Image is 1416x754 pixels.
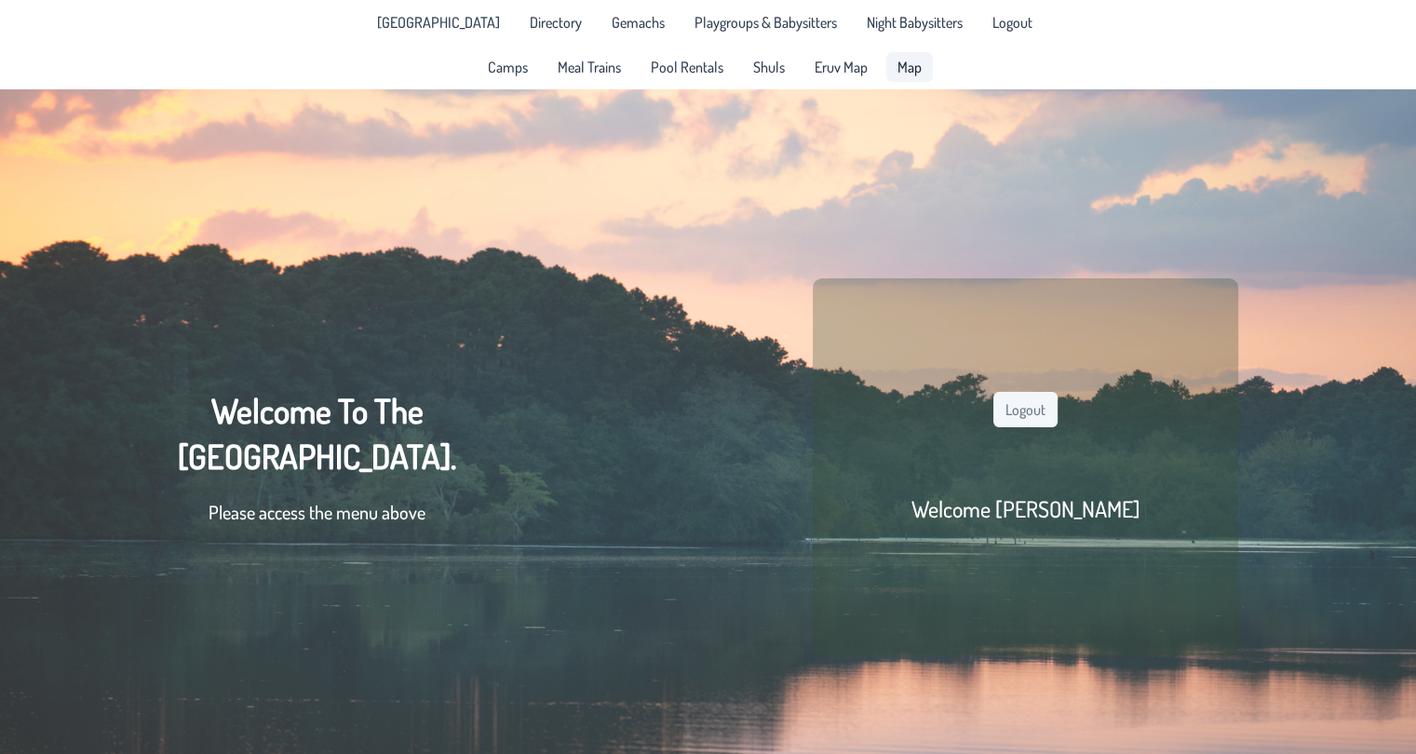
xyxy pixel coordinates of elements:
[178,388,456,545] div: Welcome To The [GEOGRAPHIC_DATA].
[886,52,933,82] a: Map
[178,498,456,526] p: Please access the menu above
[897,60,922,74] span: Map
[600,7,676,37] a: Gemachs
[519,7,593,37] a: Directory
[366,7,511,37] a: [GEOGRAPHIC_DATA]
[546,52,632,82] a: Meal Trains
[742,52,796,82] a: Shuls
[558,60,621,74] span: Meal Trains
[867,15,963,30] span: Night Babysitters
[992,15,1032,30] span: Logout
[753,60,785,74] span: Shuls
[530,15,582,30] span: Directory
[815,60,868,74] span: Eruv Map
[695,15,837,30] span: Playgroups & Babysitters
[651,60,723,74] span: Pool Rentals
[981,7,1044,37] li: Logout
[488,60,528,74] span: Camps
[856,7,974,37] a: Night Babysitters
[477,52,539,82] a: Camps
[377,15,500,30] span: [GEOGRAPHIC_DATA]
[683,7,848,37] a: Playgroups & Babysitters
[803,52,879,82] a: Eruv Map
[366,7,511,37] li: Pine Lake Park
[910,494,1140,523] h2: Welcome [PERSON_NAME]
[640,52,735,82] a: Pool Rentals
[612,15,665,30] span: Gemachs
[993,392,1058,427] button: Logout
